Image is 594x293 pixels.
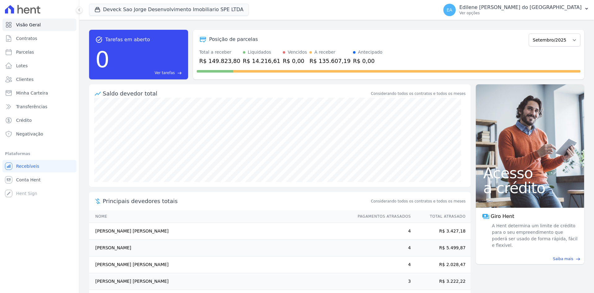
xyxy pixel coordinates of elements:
[2,87,76,99] a: Minha Carteira
[483,180,577,195] span: a crédito
[177,71,182,75] span: east
[16,104,47,110] span: Transferências
[283,57,307,65] div: R$ 0,00
[411,223,471,240] td: R$ 3.427,18
[352,223,411,240] td: 4
[243,57,280,65] div: R$ 14.216,61
[480,256,580,262] a: Saiba mais east
[89,223,352,240] td: [PERSON_NAME] [PERSON_NAME]
[491,223,578,249] span: A Hent determina um limite de crédito para o seu empreendimento que poderá ser usado de forma ráp...
[199,49,240,55] div: Total a receber
[155,70,175,76] span: Ver tarefas
[105,36,150,43] span: Tarefas em aberto
[5,150,74,158] div: Plataformas
[353,57,382,65] div: R$ 0,00
[112,70,182,76] a: Ver tarefas east
[89,210,352,223] th: Nome
[411,273,471,290] td: R$ 3.222,22
[103,89,370,98] div: Saldo devedor total
[352,273,411,290] td: 3
[491,213,514,220] span: Giro Hent
[2,100,76,113] a: Transferências
[2,128,76,140] a: Negativação
[16,49,34,55] span: Parcelas
[2,60,76,72] a: Lotes
[248,49,271,55] div: Liquidados
[411,240,471,256] td: R$ 5.499,87
[553,256,573,262] span: Saiba mais
[411,210,471,223] th: Total Atrasado
[371,198,466,204] span: Considerando todos os contratos e todos os meses
[16,35,37,42] span: Contratos
[2,160,76,172] a: Recebíveis
[89,273,352,290] td: [PERSON_NAME] [PERSON_NAME]
[89,4,249,16] button: Deveck Sao Jorge Desenvolvimento Imobiliario SPE LTDA
[2,73,76,86] a: Clientes
[483,166,577,180] span: Acesso
[95,43,110,76] div: 0
[199,57,240,65] div: R$ 149.823,80
[371,91,466,96] div: Considerando todos os contratos e todos os meses
[89,240,352,256] td: [PERSON_NAME]
[16,117,32,123] span: Crédito
[288,49,307,55] div: Vencidos
[447,8,452,12] span: EA
[352,256,411,273] td: 4
[2,174,76,186] a: Conta Hent
[314,49,335,55] div: A receber
[89,256,352,273] td: [PERSON_NAME] [PERSON_NAME]
[95,36,103,43] span: task_alt
[16,76,33,82] span: Clientes
[209,36,258,43] div: Posição de parcelas
[2,19,76,31] a: Visão Geral
[16,90,48,96] span: Minha Carteira
[103,197,370,205] span: Principais devedores totais
[459,4,582,11] p: Edilene [PERSON_NAME] do [GEOGRAPHIC_DATA]
[2,32,76,45] a: Contratos
[2,46,76,58] a: Parcelas
[576,257,580,261] span: east
[2,114,76,127] a: Crédito
[438,1,594,19] button: EA Edilene [PERSON_NAME] do [GEOGRAPHIC_DATA] Ver opções
[309,57,351,65] div: R$ 135.607,19
[459,11,582,16] p: Ver opções
[16,163,39,169] span: Recebíveis
[16,177,41,183] span: Conta Hent
[352,240,411,256] td: 4
[358,49,382,55] div: Antecipado
[16,63,28,69] span: Lotes
[352,210,411,223] th: Pagamentos Atrasados
[16,22,41,28] span: Visão Geral
[16,131,43,137] span: Negativação
[411,256,471,273] td: R$ 2.028,47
